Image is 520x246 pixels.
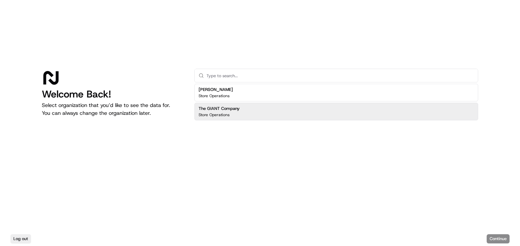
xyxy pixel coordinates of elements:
[206,69,474,82] input: Type to search...
[199,112,230,117] p: Store Operations
[42,88,184,100] h1: Welcome Back!
[194,82,478,122] div: Suggestions
[199,87,233,93] h2: [PERSON_NAME]
[10,234,31,243] button: Log out
[42,101,184,117] p: Select organization that you’d like to see the data for. You can always change the organization l...
[199,93,230,98] p: Store Operations
[199,106,240,112] h2: The GIANT Company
